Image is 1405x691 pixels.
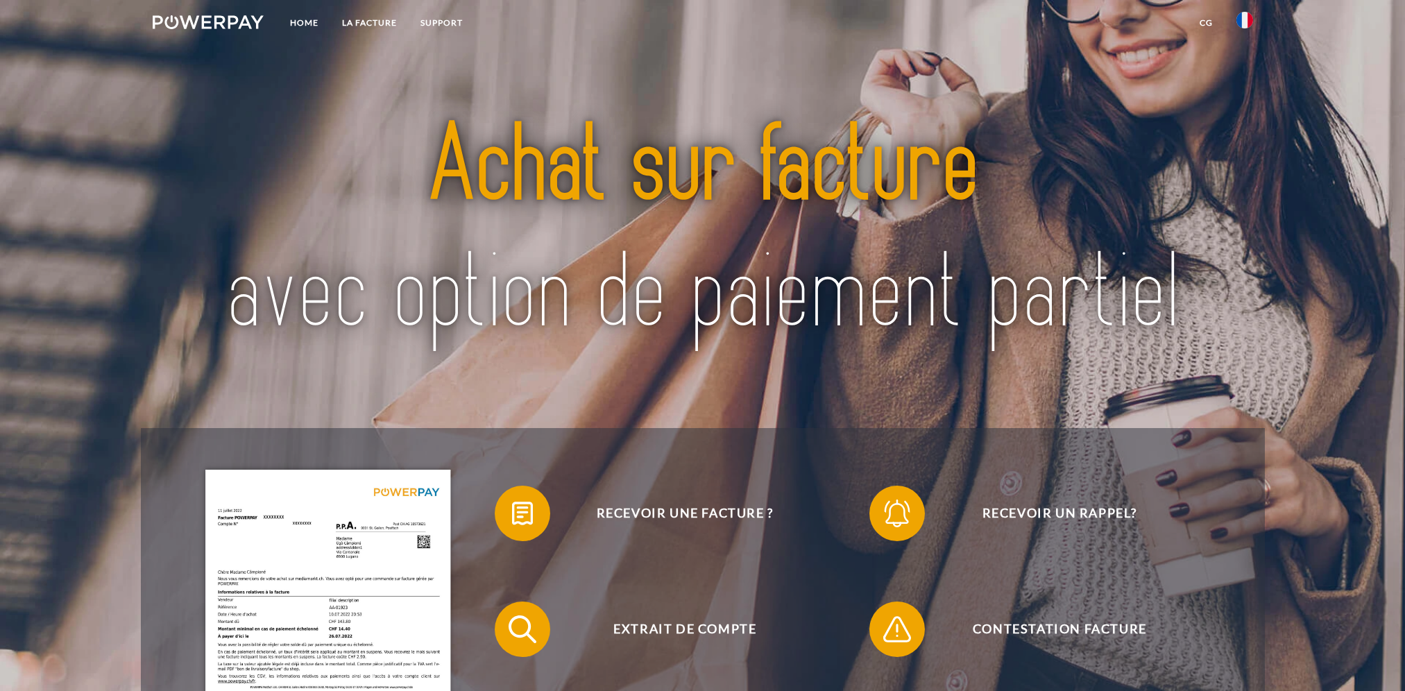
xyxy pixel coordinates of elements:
[880,496,914,531] img: qb_bell.svg
[330,10,409,35] a: LA FACTURE
[505,612,540,647] img: qb_search.svg
[1188,10,1225,35] a: CG
[495,486,855,541] button: Recevoir une facture ?
[1236,12,1253,28] img: fr
[495,602,855,657] button: Extrait de compte
[889,486,1229,541] span: Recevoir un rappel?
[515,602,855,657] span: Extrait de compte
[869,602,1230,657] button: Contestation Facture
[515,486,855,541] span: Recevoir une facture ?
[889,602,1229,657] span: Contestation Facture
[153,15,264,29] img: logo-powerpay-white.svg
[207,69,1198,393] img: title-powerpay_fr.svg
[409,10,475,35] a: Support
[869,486,1230,541] button: Recevoir un rappel?
[880,612,914,647] img: qb_warning.svg
[505,496,540,531] img: qb_bill.svg
[278,10,330,35] a: Home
